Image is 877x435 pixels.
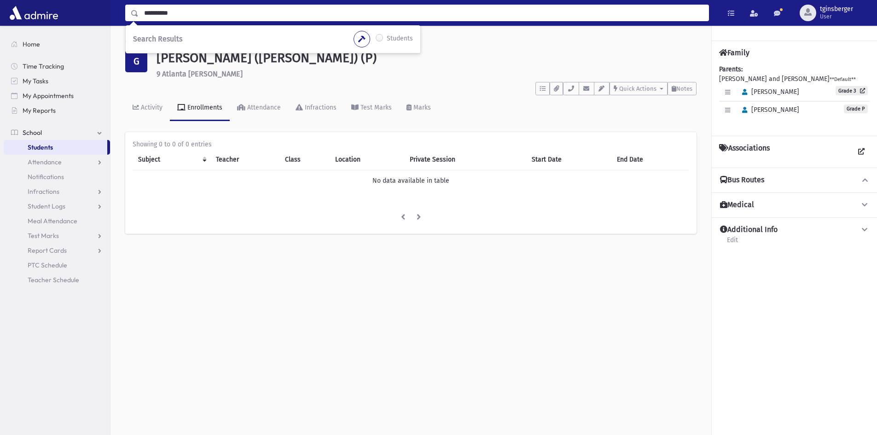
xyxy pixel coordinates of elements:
span: Quick Actions [619,85,656,92]
h1: [PERSON_NAME] ([PERSON_NAME]) (P) [157,50,697,66]
span: Notes [676,85,692,92]
a: My Tasks [4,74,110,88]
a: Edit [726,235,738,251]
nav: breadcrumb [125,37,158,50]
a: Students [4,140,107,155]
th: Class [279,149,329,170]
button: Medical [719,200,870,210]
div: Activity [139,104,163,111]
a: Notifications [4,169,110,184]
button: Quick Actions [610,82,668,95]
span: My Tasks [23,77,48,85]
a: Infractions [4,184,110,199]
div: Infractions [303,104,337,111]
label: Students [387,34,413,45]
span: Test Marks [28,232,59,240]
th: End Date [611,149,689,170]
span: Time Tracking [23,62,64,70]
a: Student Logs [4,199,110,214]
span: Notifications [28,173,64,181]
a: My Appointments [4,88,110,103]
h4: Medical [720,200,754,210]
span: tginsberger [820,6,853,13]
span: Infractions [28,187,59,196]
span: School [23,128,42,137]
a: Home [4,37,110,52]
a: Attendance [230,95,288,121]
div: Enrollments [186,104,222,111]
span: My Reports [23,106,56,115]
div: [PERSON_NAME] and [PERSON_NAME] [719,64,870,128]
span: Search Results [133,35,182,43]
span: My Appointments [23,92,74,100]
div: Marks [412,104,431,111]
div: Test Marks [359,104,392,111]
div: Attendance [245,104,281,111]
th: Start Date [526,149,611,170]
img: AdmirePro [7,4,60,22]
a: Activity [125,95,170,121]
span: Students [28,143,53,151]
th: Private Session [404,149,526,170]
button: Notes [668,82,697,95]
span: Home [23,40,40,48]
a: Meal Attendance [4,214,110,228]
div: G [125,50,147,72]
a: Report Cards [4,243,110,258]
span: Student Logs [28,202,65,210]
span: User [820,13,853,20]
button: Additional Info [719,225,870,235]
span: [PERSON_NAME] [738,88,799,96]
a: School [4,125,110,140]
h4: Bus Routes [720,175,764,185]
td: No data available in table [133,170,689,191]
a: Teacher Schedule [4,273,110,287]
span: Report Cards [28,246,67,255]
b: Parents: [719,65,743,73]
a: View all Associations [853,144,870,160]
a: My Reports [4,103,110,118]
th: Teacher [210,149,280,170]
th: Location [330,149,405,170]
th: Subject [133,149,210,170]
a: Enrollments [170,95,230,121]
span: Grade P [844,104,868,113]
span: [PERSON_NAME] [738,106,799,114]
a: Test Marks [344,95,399,121]
input: Search [139,5,709,21]
span: Teacher Schedule [28,276,79,284]
div: Showing 0 to 0 of 0 entries [133,139,689,149]
a: Marks [399,95,438,121]
span: PTC Schedule [28,261,67,269]
button: Bus Routes [719,175,870,185]
a: Time Tracking [4,59,110,74]
h6: 9 Atlanta [PERSON_NAME] [157,70,697,78]
a: PTC Schedule [4,258,110,273]
h4: Family [719,48,749,57]
a: Infractions [288,95,344,121]
span: Meal Attendance [28,217,77,225]
h4: Associations [719,144,770,160]
span: Attendance [28,158,62,166]
h4: Additional Info [720,225,778,235]
a: Test Marks [4,228,110,243]
a: Grade 3 [836,86,868,95]
a: Students [125,38,158,46]
a: Attendance [4,155,110,169]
